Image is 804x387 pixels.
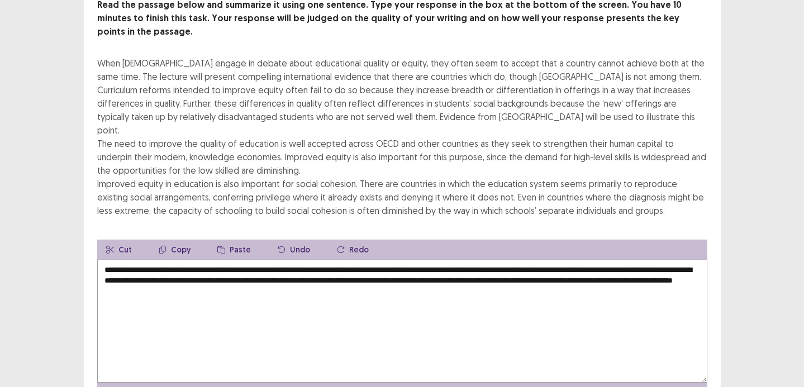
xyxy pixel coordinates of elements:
div: When [DEMOGRAPHIC_DATA] engage in debate about educational quality or equity, they often seem to ... [97,56,707,217]
button: Copy [150,240,199,260]
button: Paste [208,240,260,260]
button: Redo [328,240,378,260]
button: Cut [97,240,141,260]
button: Undo [269,240,319,260]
